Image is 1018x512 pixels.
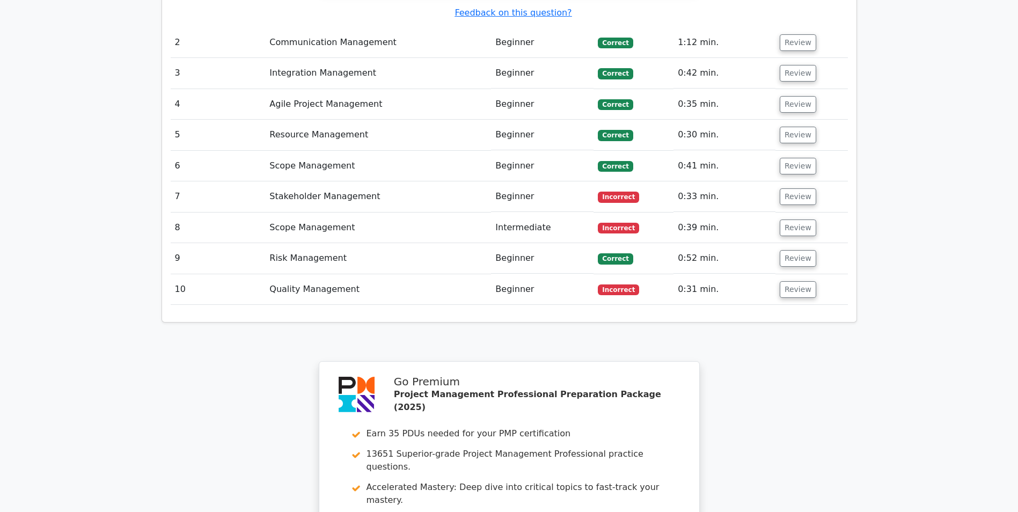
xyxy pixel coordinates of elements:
td: 0:39 min. [673,213,775,243]
td: 0:52 min. [673,243,775,274]
td: 0:41 min. [673,151,775,181]
td: 0:35 min. [673,89,775,120]
td: Intermediate [491,213,594,243]
td: 4 [171,89,266,120]
span: Correct [598,99,633,110]
span: Correct [598,130,633,141]
td: Agile Project Management [265,89,491,120]
td: 9 [171,243,266,274]
td: 10 [171,274,266,305]
td: Beginner [491,58,594,89]
td: Beginner [491,27,594,58]
td: Scope Management [265,213,491,243]
td: Beginner [491,274,594,305]
span: Incorrect [598,192,639,202]
td: Beginner [491,151,594,181]
td: Risk Management [265,243,491,274]
td: Scope Management [265,151,491,181]
td: 1:12 min. [673,27,775,58]
td: 0:42 min. [673,58,775,89]
span: Incorrect [598,223,639,233]
button: Review [780,188,816,205]
td: 8 [171,213,266,243]
button: Review [780,158,816,174]
button: Review [780,34,816,51]
td: Beginner [491,89,594,120]
td: Stakeholder Management [265,181,491,212]
td: 7 [171,181,266,212]
span: Correct [598,38,633,48]
td: 0:31 min. [673,274,775,305]
td: 0:30 min. [673,120,775,150]
td: Resource Management [265,120,491,150]
span: Correct [598,253,633,264]
span: Correct [598,68,633,79]
td: 5 [171,120,266,150]
button: Review [780,220,816,236]
button: Review [780,127,816,143]
td: 0:33 min. [673,181,775,212]
button: Review [780,96,816,113]
td: Beginner [491,120,594,150]
button: Review [780,65,816,82]
td: Communication Management [265,27,491,58]
td: Integration Management [265,58,491,89]
td: 3 [171,58,266,89]
td: 6 [171,151,266,181]
span: Correct [598,161,633,172]
a: Feedback on this question? [455,8,572,18]
td: Quality Management [265,274,491,305]
td: Beginner [491,243,594,274]
td: 2 [171,27,266,58]
span: Incorrect [598,284,639,295]
button: Review [780,281,816,298]
td: Beginner [491,181,594,212]
button: Review [780,250,816,267]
